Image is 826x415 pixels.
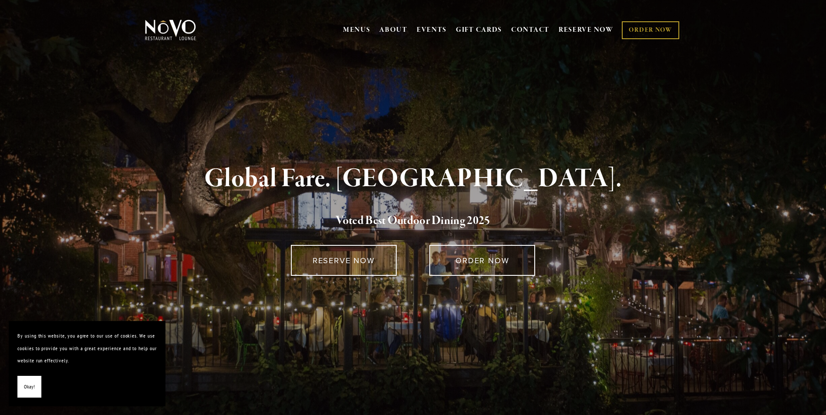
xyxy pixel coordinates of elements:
a: EVENTS [417,26,447,34]
img: Novo Restaurant &amp; Lounge [143,19,198,41]
a: GIFT CARDS [456,22,502,38]
a: Voted Best Outdoor Dining 202 [336,213,484,230]
a: CONTACT [511,22,550,38]
a: RESERVE NOW [291,245,397,276]
a: RESERVE NOW [559,22,614,38]
p: By using this website, you agree to our use of cookies. We use cookies to provide you with a grea... [17,330,157,367]
a: MENUS [343,26,371,34]
a: ORDER NOW [622,21,679,39]
strong: Global Fare. [GEOGRAPHIC_DATA]. [204,162,622,195]
section: Cookie banner [9,321,165,406]
button: Okay! [17,376,41,398]
a: ABOUT [379,26,408,34]
h2: 5 [159,212,667,230]
span: Okay! [24,381,35,393]
a: ORDER NOW [429,245,535,276]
